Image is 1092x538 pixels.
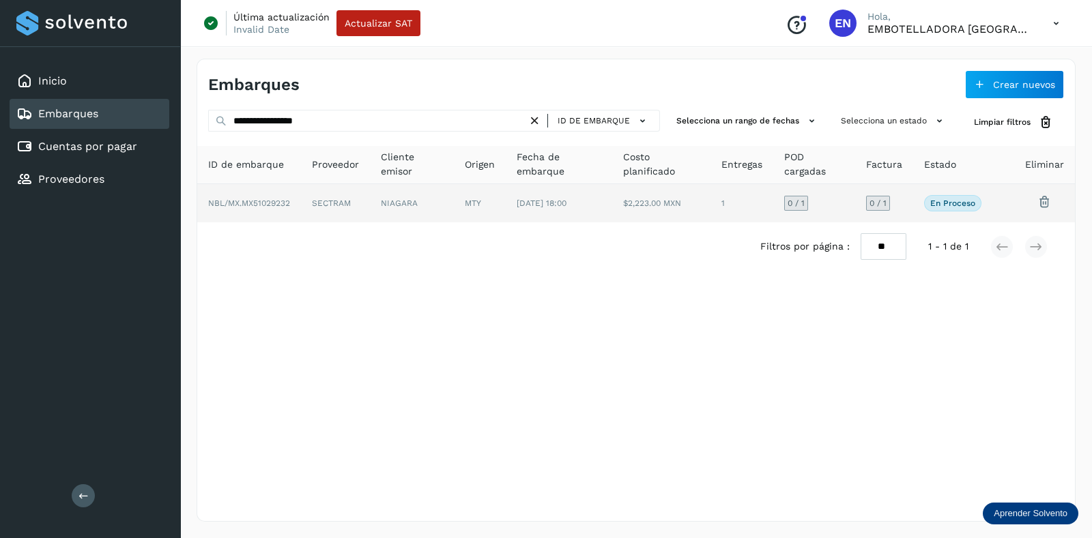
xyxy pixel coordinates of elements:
[38,173,104,185] a: Proveedores
[454,184,506,222] td: MTY
[465,158,495,172] span: Origen
[993,80,1055,89] span: Crear nuevos
[208,158,284,172] span: ID de embarque
[336,10,420,36] button: Actualizar SAT
[38,140,137,153] a: Cuentas por pagar
[760,239,850,254] span: Filtros por página :
[784,150,844,179] span: POD cargadas
[671,110,824,132] button: Selecciona un rango de fechas
[983,503,1078,524] div: Aprender Solvento
[710,184,773,222] td: 1
[312,158,359,172] span: Proveedor
[870,199,887,207] span: 0 / 1
[867,11,1031,23] p: Hola,
[623,150,699,179] span: Costo planificado
[517,150,602,179] span: Fecha de embarque
[930,198,975,208] p: En proceso
[867,23,1031,35] p: EMBOTELLADORA NIAGARA DE MEXICO
[10,66,169,96] div: Inicio
[974,116,1031,128] span: Limpiar filtros
[10,164,169,194] div: Proveedores
[866,158,902,172] span: Factura
[370,184,454,222] td: NIAGARA
[612,184,710,222] td: $2,223.00 MXN
[345,18,412,28] span: Actualizar SAT
[924,158,956,172] span: Estado
[38,74,67,87] a: Inicio
[381,150,443,179] span: Cliente emisor
[928,239,968,254] span: 1 - 1 de 1
[963,110,1064,135] button: Limpiar filtros
[517,198,566,208] span: [DATE] 18:00
[301,184,370,222] td: SECTRAM
[721,158,762,172] span: Entregas
[1025,158,1064,172] span: Eliminar
[233,11,330,23] p: Última actualización
[38,107,98,120] a: Embarques
[558,115,630,127] span: ID de embarque
[208,198,290,208] span: NBL/MX.MX51029232
[994,508,1067,519] p: Aprender Solvento
[208,75,300,95] h4: Embarques
[10,99,169,129] div: Embarques
[10,132,169,162] div: Cuentas por pagar
[835,110,952,132] button: Selecciona un estado
[554,111,654,131] button: ID de embarque
[965,70,1064,99] button: Crear nuevos
[788,199,805,207] span: 0 / 1
[233,23,289,35] p: Invalid Date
